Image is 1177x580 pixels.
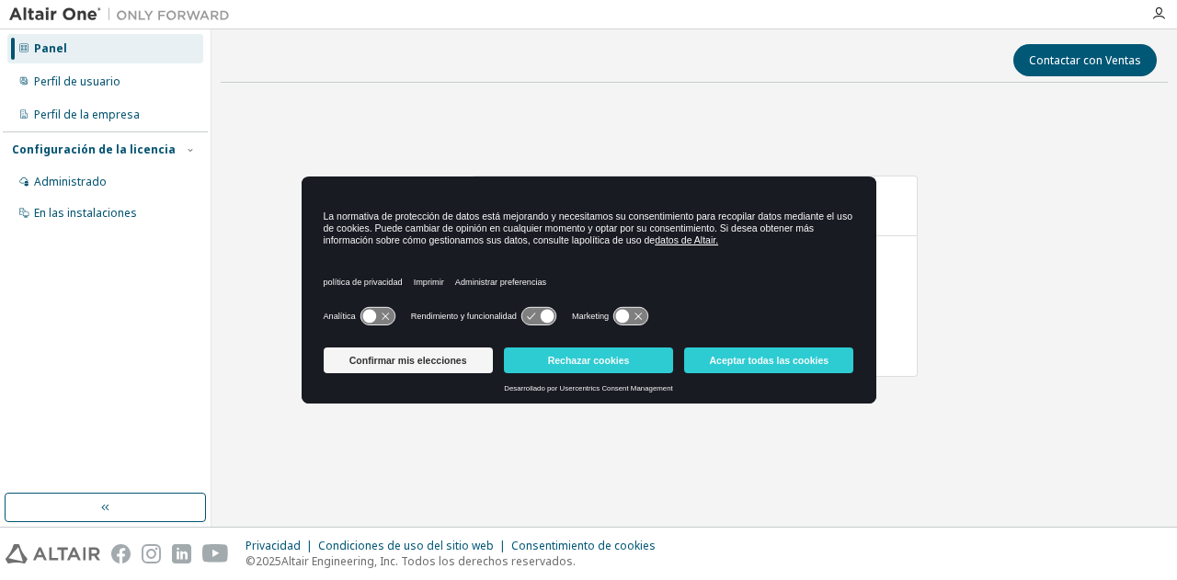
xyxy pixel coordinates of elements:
font: Administrado [34,174,107,189]
font: En las instalaciones [34,205,137,221]
img: linkedin.svg [172,544,191,563]
font: Contactar con Ventas [1029,52,1141,68]
button: Contactar con Ventas [1013,44,1157,76]
font: © [246,553,256,569]
font: Condiciones de uso del sitio web [318,538,494,553]
font: Privacidad [246,538,301,553]
font: Panel [34,40,67,56]
font: Configuración de la licencia [12,142,176,157]
font: Consentimiento de cookies [511,538,656,553]
img: facebook.svg [111,544,131,563]
font: Perfil de usuario [34,74,120,89]
font: Perfil de la empresa [34,107,140,122]
font: Altair Engineering, Inc. Todos los derechos reservados. [281,553,576,569]
img: youtube.svg [202,544,229,563]
font: 2025 [256,553,281,569]
img: Altair Uno [9,6,239,24]
img: instagram.svg [142,544,161,563]
img: altair_logo.svg [6,544,100,563]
